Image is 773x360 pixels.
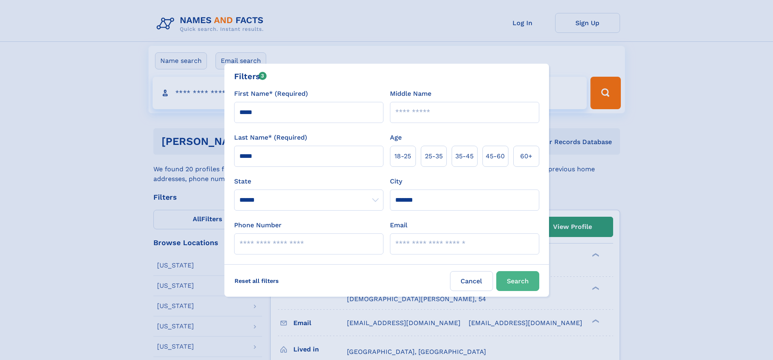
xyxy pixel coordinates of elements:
[390,133,402,142] label: Age
[455,151,474,161] span: 35‑45
[450,271,493,291] label: Cancel
[394,151,411,161] span: 18‑25
[234,220,282,230] label: Phone Number
[486,151,505,161] span: 45‑60
[390,177,402,186] label: City
[425,151,443,161] span: 25‑35
[520,151,532,161] span: 60+
[234,70,267,82] div: Filters
[390,89,431,99] label: Middle Name
[496,271,539,291] button: Search
[229,271,284,291] label: Reset all filters
[234,177,383,186] label: State
[234,89,308,99] label: First Name* (Required)
[234,133,307,142] label: Last Name* (Required)
[390,220,407,230] label: Email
